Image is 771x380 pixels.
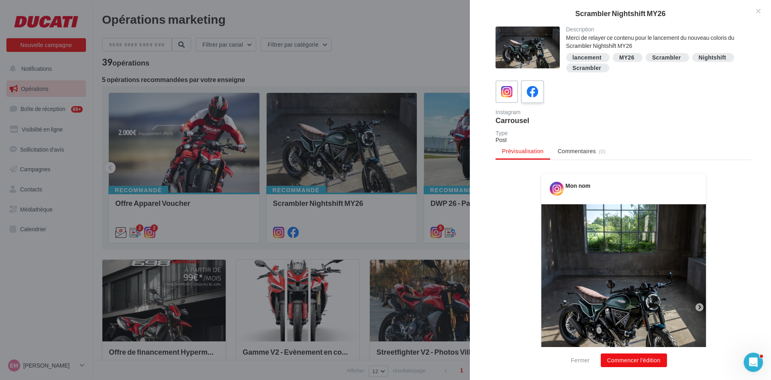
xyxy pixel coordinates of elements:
[619,55,634,61] div: MY26
[496,109,620,115] div: Instagram
[496,136,752,144] div: Post
[567,355,593,365] button: Fermer
[496,130,752,136] div: Type
[558,147,596,155] span: Commentaires
[565,182,590,190] div: Mon nom
[652,55,681,61] div: Scrambler
[483,10,758,17] div: Scrambler Nightshift MY26
[599,148,606,154] span: (0)
[496,117,620,124] div: Carrousel
[566,34,746,50] div: Merci de relayer ce contenu pour le lancement du nouveau coloris du Scrambler Nightshift MY26
[744,353,763,372] iframe: Intercom live chat
[573,65,602,71] div: Scrambler
[699,55,726,61] div: Nightshift
[566,27,746,32] div: Description
[573,55,602,61] div: lancement
[601,353,667,367] button: Commencer l'édition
